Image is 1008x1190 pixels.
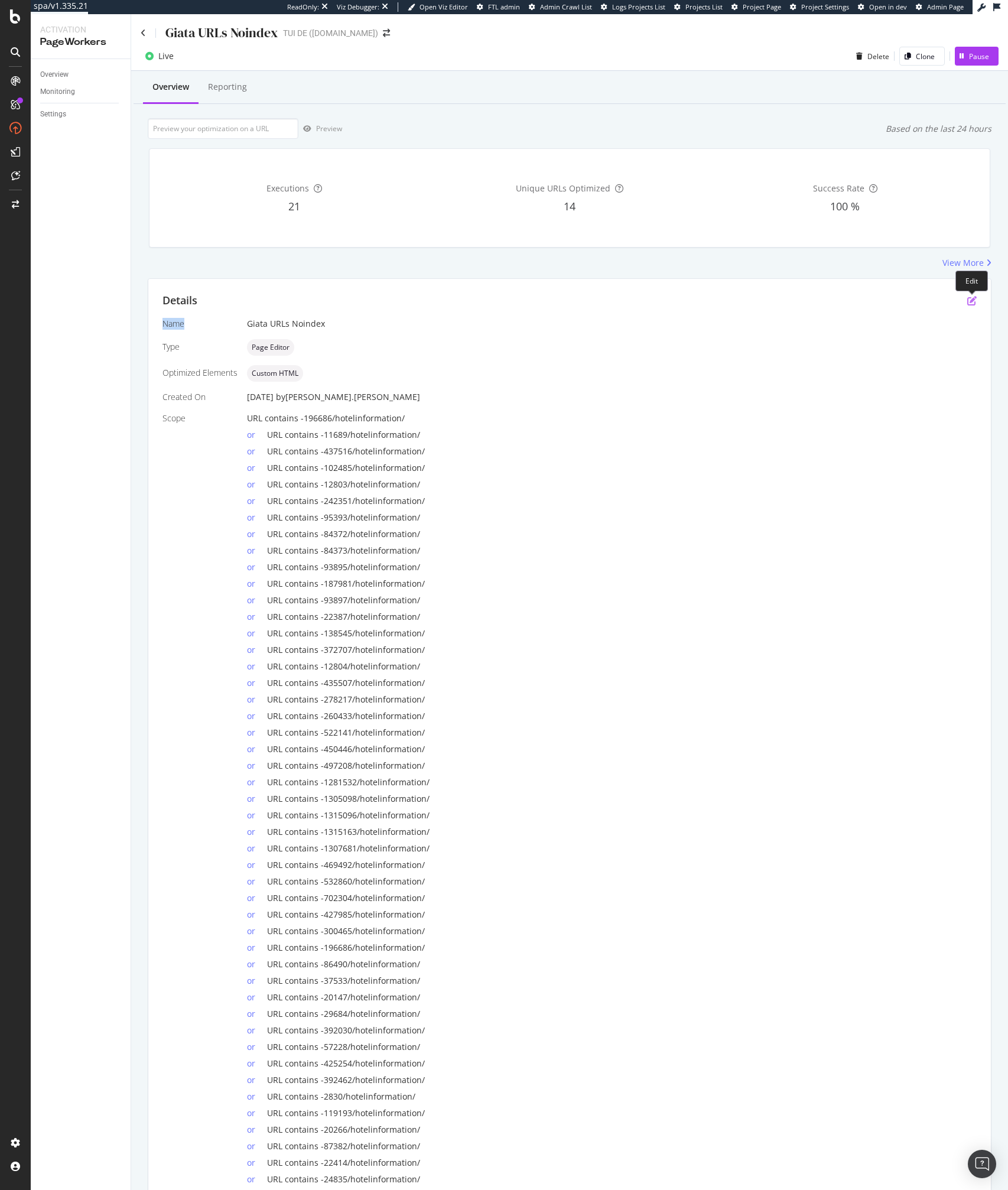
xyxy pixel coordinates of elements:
a: FTL admin [477,2,520,12]
button: Preview [298,119,342,138]
div: Optimized Elements [162,367,238,379]
span: URL contains -497208/hotelinformation/ [267,760,425,771]
span: URL contains -119193/hotelinformation/ [267,1107,425,1119]
div: Monitoring [40,86,75,98]
a: Click to go back [141,29,146,37]
div: View More [942,257,984,269]
span: 14 [564,199,575,213]
div: or [247,694,267,705]
div: or [247,876,267,887]
span: URL contains -29684/hotelinformation/ [267,1008,420,1019]
div: Clone [916,51,935,61]
a: Open in dev [858,2,907,12]
div: or [247,495,267,507]
div: Live [158,50,174,62]
div: or [247,826,267,838]
span: Projects List [685,2,723,11]
div: or [247,446,267,457]
div: TUI DE ([DOMAIN_NAME]) [283,27,378,39]
div: Activation [40,24,121,35]
span: URL contains -196686/hotelinformation/ [247,412,405,424]
div: or [247,776,267,788]
span: URL contains -392030/hotelinformation/ [267,1025,425,1036]
span: URL contains -37533/hotelinformation/ [267,975,420,986]
div: or [247,578,267,590]
span: URL contains -242351/hotelinformation/ [267,495,425,506]
div: Giata URLs Noindex [165,24,278,42]
div: pen-to-square [967,296,977,305]
div: or [247,843,267,854]
span: URL contains -12804/hotelinformation/ [267,661,420,672]
span: Open Viz Editor [420,2,468,11]
span: URL contains -84372/hotelinformation/ [267,528,420,539]
div: Type [162,341,238,353]
span: URL contains -427985/hotelinformation/ [267,909,425,920]
span: URL contains -1305098/hotelinformation/ [267,793,430,804]
span: URL contains -93897/hotelinformation/ [267,594,420,606]
a: View More [942,257,991,269]
span: Success Rate [813,183,864,194]
span: Page Editor [252,344,290,351]
a: Open Viz Editor [408,2,468,12]
div: arrow-right-arrow-left [383,29,390,37]
div: or [247,1025,267,1036]
div: or [247,809,267,821]
div: ReadOnly: [287,2,319,12]
div: or [247,1140,267,1152]
span: Executions [266,183,309,194]
div: Details [162,293,197,308]
div: or [247,925,267,937]
div: or [247,429,267,441]
span: URL contains -20147/hotelinformation/ [267,991,420,1003]
button: Clone [899,47,945,66]
button: Pause [955,47,999,66]
span: Admin Page [927,2,964,11]
div: Name [162,318,238,330]
span: URL contains -1307681/hotelinformation/ [267,843,430,854]
span: URL contains -278217/hotelinformation/ [267,694,425,705]
div: or [247,627,267,639]
input: Preview your optimization on a URL [148,118,298,139]
span: Unique URLs Optimized [516,183,610,194]
div: or [247,479,267,490]
span: URL contains -22414/hotelinformation/ [267,1157,420,1168]
span: URL contains -57228/hotelinformation/ [267,1041,420,1052]
span: URL contains -450446/hotelinformation/ [267,743,425,755]
div: or [247,1107,267,1119]
span: URL contains -87382/hotelinformation/ [267,1140,420,1152]
a: Project Page [731,2,781,12]
span: URL contains -138545/hotelinformation/ [267,627,425,639]
span: URL contains -102485/hotelinformation/ [267,462,425,473]
div: Viz Debugger: [337,2,379,12]
div: or [247,991,267,1003]
div: or [247,975,267,987]
span: URL contains -1315096/hotelinformation/ [267,809,430,821]
span: URL contains -93895/hotelinformation/ [267,561,420,573]
div: neutral label [247,365,303,382]
div: Overview [40,69,69,81]
span: URL contains -84373/hotelinformation/ [267,545,420,556]
button: Delete [851,47,889,66]
div: or [247,528,267,540]
div: or [247,644,267,656]
span: URL contains -2830/hotelinformation/ [267,1091,415,1102]
a: Project Settings [790,2,849,12]
div: Giata URLs Noindex [247,318,977,330]
div: or [247,942,267,954]
div: Scope [162,412,238,424]
span: URL contains -435507/hotelinformation/ [267,677,425,688]
div: Preview [316,123,342,134]
span: URL contains -437516/hotelinformation/ [267,446,425,457]
span: URL contains -196686/hotelinformation/ [267,942,425,953]
a: Logs Projects List [601,2,665,12]
div: Created On [162,391,238,403]
span: URL contains -1315163/hotelinformation/ [267,826,430,837]
span: URL contains -22387/hotelinformation/ [267,611,420,622]
span: URL contains -11689/hotelinformation/ [267,429,420,440]
span: Project Settings [801,2,849,11]
div: or [247,909,267,921]
div: or [247,1008,267,1020]
div: or [247,793,267,805]
span: URL contains -425254/hotelinformation/ [267,1058,425,1069]
span: URL contains -12803/hotelinformation/ [267,479,420,490]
